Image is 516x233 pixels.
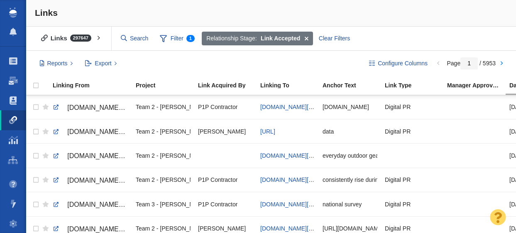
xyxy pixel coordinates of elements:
a: Anchor Text [323,82,384,89]
div: Linking To [260,82,322,88]
button: Reports [35,57,78,71]
span: Digital PR [385,201,411,208]
button: Export [81,57,122,71]
td: P1P Contractor [194,192,257,216]
a: Manager Approved Link? [447,82,509,89]
span: [PERSON_NAME] [198,128,246,135]
span: 1 [186,35,195,42]
div: Anchor Text [323,82,384,88]
div: Manager Approved Link? [447,82,509,88]
div: data [323,122,377,140]
td: Digital PR [381,119,443,144]
div: Team 2 - [PERSON_NAME] | [PERSON_NAME] | [PERSON_NAME]\Retrospec\Retrospec - Digital PR - [DATE] ... [136,146,191,164]
div: Project [136,82,197,88]
div: Clear Filters [314,32,355,46]
span: [DOMAIN_NAME][URL] [67,152,137,159]
div: national survey [323,195,377,213]
span: Digital PR [385,225,411,232]
div: Linking From [53,82,135,88]
span: Reports [47,59,68,68]
span: [DOMAIN_NAME][URL][DATE] [67,104,158,111]
a: [DOMAIN_NAME][URL][DATE] [260,225,340,232]
span: [DOMAIN_NAME][URL][DATE] [67,226,158,233]
a: [URL] [260,128,275,135]
span: Filter [155,31,199,47]
span: Links [35,8,58,17]
a: [DOMAIN_NAME][URL] [53,174,128,188]
a: [DOMAIN_NAME][URL] [53,198,128,212]
a: [DOMAIN_NAME][URL] [260,152,322,159]
span: Relationship Stage: [206,34,257,43]
a: Link Acquired By [198,82,259,89]
span: [DOMAIN_NAME][URL] [67,177,137,184]
span: Digital PR [385,176,411,183]
div: consistently rise during holiday weekends [323,171,377,189]
span: P1P Contractor [198,103,237,111]
div: Link Type [385,82,446,88]
div: Team 2 - [PERSON_NAME] | [PERSON_NAME] | [PERSON_NAME]\Lightyear AI\Lightyear AI - Digital PR - C... [136,122,191,140]
td: Taylor Tomita [194,119,257,144]
span: Configure Columns [378,59,428,68]
div: Team 2 - [PERSON_NAME] | [PERSON_NAME] | [PERSON_NAME]\Retrospec\Retrospec - Digital PR - [DATE] ... [136,171,191,189]
strong: Link Accepted [261,34,300,43]
input: Search [117,31,152,46]
div: Team 2 - [PERSON_NAME] | [PERSON_NAME] | [PERSON_NAME]\Retrospec\Retrospec - Digital PR - [DATE] ... [136,98,191,116]
span: Digital PR [385,128,411,135]
a: [DOMAIN_NAME]/uncategorized/gaps-in-ai-adoption-and-workforce-development-has-half-the-workforce-... [53,125,128,139]
div: [DOMAIN_NAME] [323,98,377,116]
td: Digital PR [381,95,443,119]
a: [DOMAIN_NAME][URL][DATE] [260,104,340,110]
span: [DOMAIN_NAME][URL] [67,201,137,208]
a: [DOMAIN_NAME][URL][DATE] [53,101,128,115]
a: Link Type [385,82,446,89]
a: [DOMAIN_NAME][URL] [53,149,128,163]
td: P1P Contractor [194,95,257,119]
td: Digital PR [381,168,443,192]
td: Digital PR [381,192,443,216]
a: [DOMAIN_NAME][URL] [260,201,322,208]
div: Team 3 - [PERSON_NAME] | Summer | [PERSON_NAME]\Credit One Bank\Credit One Bank - Digital PR - Ra... [136,195,191,213]
button: Configure Columns [364,57,433,71]
span: P1P Contractor [198,176,237,183]
a: [DOMAIN_NAME][URL][DATE] [260,176,340,183]
span: [PERSON_NAME] [198,225,246,232]
a: Linking To [260,82,322,89]
span: P1P Contractor [198,201,237,208]
div: everyday outdoor gear [323,146,377,164]
div: Link Acquired By [198,82,259,88]
img: buzzstream_logo_iconsimple.png [9,7,17,17]
a: Linking From [53,82,135,89]
td: P1P Contractor [194,168,257,192]
span: Page / 5953 [447,60,496,67]
span: [DOMAIN_NAME]/uncategorized/gaps-in-ai-adoption-and-workforce-development-has-half-the-workforce-... [67,128,442,135]
span: Export [95,59,111,68]
span: Digital PR [385,103,411,111]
